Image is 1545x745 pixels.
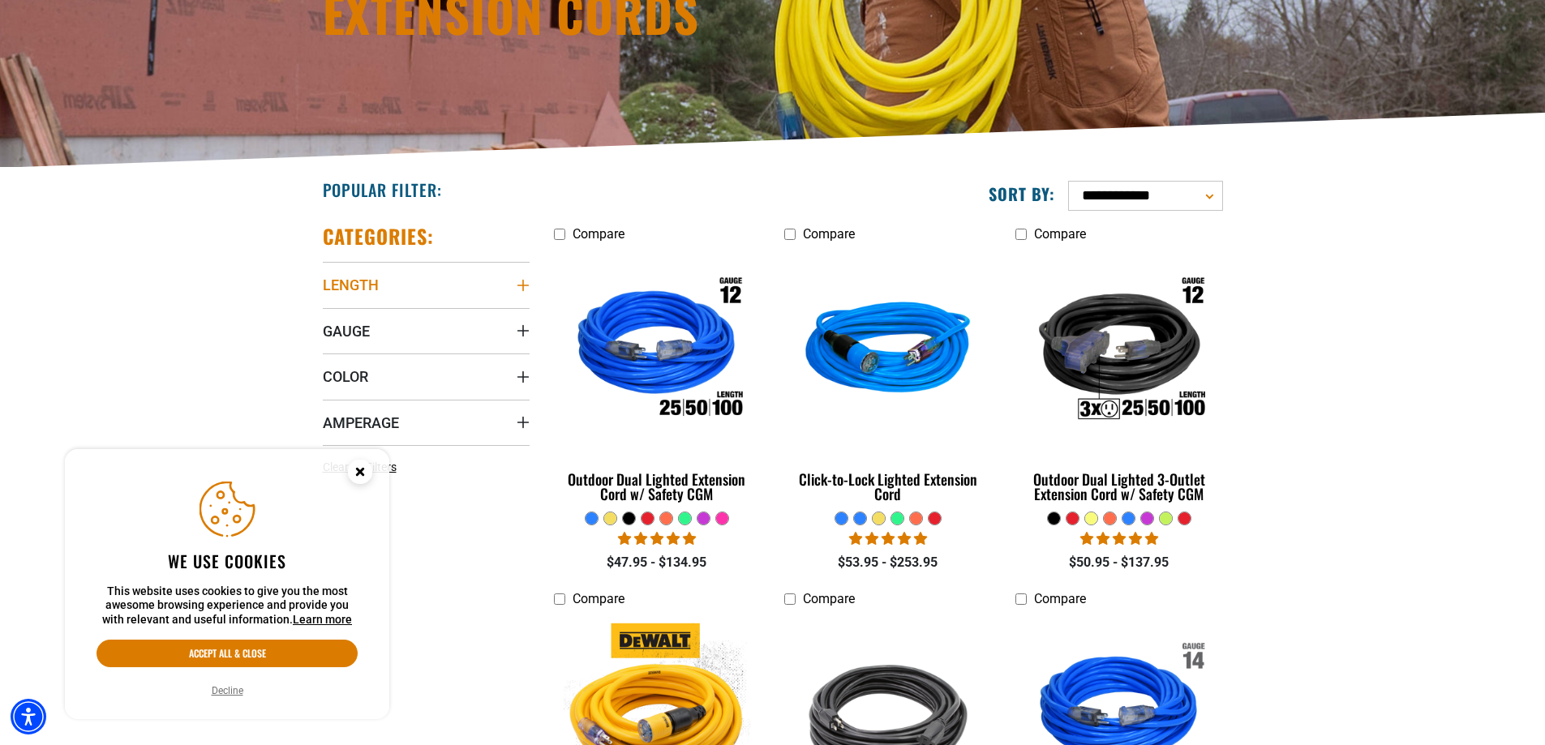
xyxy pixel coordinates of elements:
span: 4.87 stars [849,531,927,546]
summary: Length [323,262,530,307]
img: blue [786,258,990,444]
summary: Gauge [323,308,530,353]
summary: Amperage [323,400,530,445]
img: Outdoor Dual Lighted 3-Outlet Extension Cord w/ Safety CGM [1017,258,1221,444]
span: Compare [573,591,624,606]
button: Decline [207,683,248,699]
h2: Categories: [323,224,435,249]
span: Color [323,367,368,386]
span: 4.80 stars [1080,531,1158,546]
a: Outdoor Dual Lighted 3-Outlet Extension Cord w/ Safety CGM Outdoor Dual Lighted 3-Outlet Extensio... [1015,250,1222,511]
span: Compare [573,226,624,242]
a: Outdoor Dual Lighted Extension Cord w/ Safety CGM Outdoor Dual Lighted Extension Cord w/ Safety CGM [554,250,761,511]
div: Click-to-Lock Lighted Extension Cord [784,472,991,501]
a: blue Click-to-Lock Lighted Extension Cord [784,250,991,511]
div: Outdoor Dual Lighted 3-Outlet Extension Cord w/ Safety CGM [1015,472,1222,501]
aside: Cookie Consent [65,449,389,720]
img: Outdoor Dual Lighted Extension Cord w/ Safety CGM [555,258,759,444]
span: Length [323,276,379,294]
div: $47.95 - $134.95 [554,553,761,572]
div: $50.95 - $137.95 [1015,553,1222,572]
span: Compare [803,591,855,606]
div: Outdoor Dual Lighted Extension Cord w/ Safety CGM [554,472,761,501]
span: Compare [1034,591,1086,606]
div: $53.95 - $253.95 [784,553,991,572]
span: Compare [1034,226,1086,242]
div: Accessibility Menu [11,699,46,734]
h2: We use cookies [97,550,358,572]
p: This website uses cookies to give you the most awesome browsing experience and provide you with r... [97,584,358,627]
span: Compare [803,226,855,242]
h2: Popular Filter: [323,179,442,200]
button: Accept all & close [97,640,358,667]
span: 4.81 stars [618,531,696,546]
span: Amperage [323,413,399,432]
label: Sort by: [989,183,1055,204]
button: Close this option [331,449,389,499]
a: This website uses cookies to give you the most awesome browsing experience and provide you with r... [293,613,352,626]
span: Gauge [323,322,370,340]
summary: Color [323,353,530,399]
